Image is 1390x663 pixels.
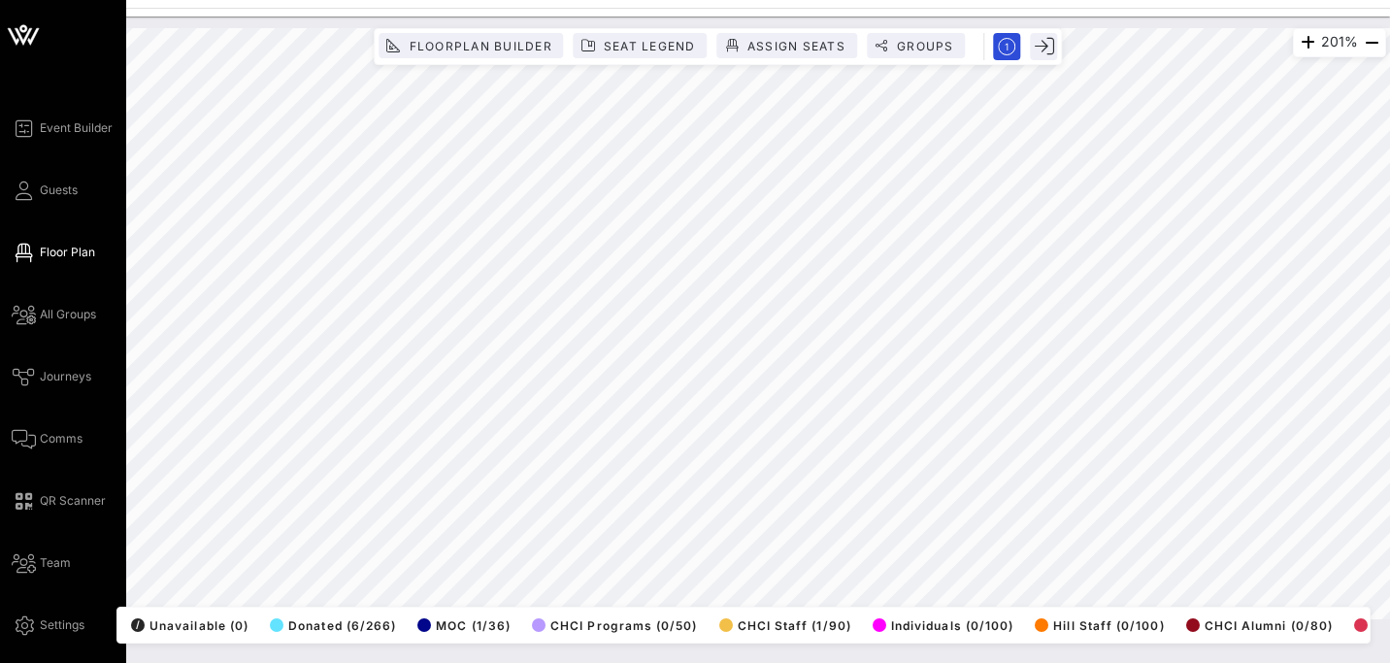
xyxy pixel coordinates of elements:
span: Unavailable (0) [131,618,248,633]
span: Journeys [40,368,91,385]
span: Hill Staff (0/100) [1035,618,1164,633]
span: CHCI Programs (0/50) [532,618,698,633]
span: Team [40,554,71,572]
a: Comms [12,427,83,450]
span: CHCI Alumni (0/80) [1186,618,1333,633]
button: CHCI Programs (0/50) [526,612,698,639]
span: All Groups [40,306,96,323]
span: Groups [896,39,954,53]
button: CHCI Alumni (0/80) [1180,612,1333,639]
button: CHCI Staff (1/90) [713,612,851,639]
a: Guests [12,179,78,202]
button: /Unavailable (0) [125,612,248,639]
span: MOC (1/36) [417,618,511,633]
span: Assign Seats [746,39,845,53]
button: Assign Seats [717,33,857,58]
button: Donated (6/266) [264,612,396,639]
span: Floor Plan [40,244,95,261]
a: Floor Plan [12,241,95,264]
div: / [131,618,145,632]
button: Floorplan Builder [379,33,563,58]
a: QR Scanner [12,489,106,513]
span: Comms [40,430,83,448]
a: Journeys [12,365,91,388]
a: All Groups [12,303,96,326]
a: Settings [12,613,84,637]
span: Event Builder [40,119,113,137]
span: QR Scanner [40,492,106,510]
button: MOC (1/36) [412,612,511,639]
span: Floorplan Builder [408,39,551,53]
a: Event Builder [12,116,113,140]
span: Settings [40,616,84,634]
div: 201% [1293,28,1386,57]
span: Seat Legend [603,39,696,53]
button: Hill Staff (0/100) [1029,612,1164,639]
a: Team [12,551,71,575]
button: Individuals (0/100) [867,612,1013,639]
span: Donated (6/266) [270,618,396,633]
span: CHCI Staff (1/90) [719,618,851,633]
span: Individuals (0/100) [873,618,1013,633]
span: Guests [40,182,78,199]
button: Seat Legend [574,33,708,58]
button: Groups [867,33,966,58]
